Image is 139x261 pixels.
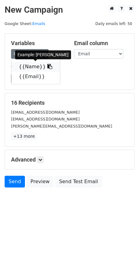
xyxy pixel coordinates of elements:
[5,5,134,15] h2: New Campaign
[11,124,112,128] small: [PERSON_NAME][EMAIL_ADDRESS][DOMAIN_NAME]
[55,176,102,187] a: Send Test Email
[93,21,134,26] a: Daily emails left: 50
[11,49,49,59] a: Copy/paste...
[15,50,71,59] div: Example: [PERSON_NAME]
[74,40,128,47] h5: Email column
[11,62,60,72] a: {{Name}}
[26,176,54,187] a: Preview
[108,231,139,261] iframe: Chat Widget
[11,40,65,47] h5: Variables
[5,176,25,187] a: Send
[11,117,80,121] small: [EMAIL_ADDRESS][DOMAIN_NAME]
[11,99,128,106] h5: 16 Recipients
[32,21,45,26] a: Emails
[11,110,80,115] small: [EMAIL_ADDRESS][DOMAIN_NAME]
[93,20,134,27] span: Daily emails left: 50
[11,133,37,140] a: +13 more
[11,72,60,82] a: {{Email}}
[11,156,128,163] h5: Advanced
[5,21,45,26] small: Google Sheet:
